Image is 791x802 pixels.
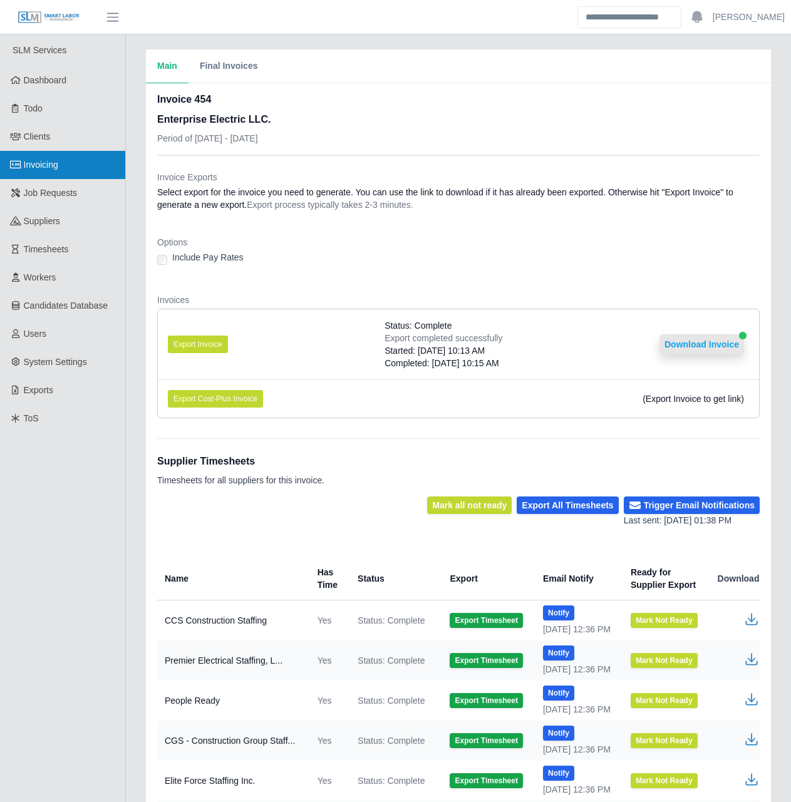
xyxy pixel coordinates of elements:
button: Notify [543,645,574,661]
th: Download [708,557,767,600]
button: Notify [543,686,574,701]
th: Email Notify [533,557,621,600]
button: Notify [543,726,574,741]
span: Status: Complete [385,319,452,332]
button: Download Invoice [659,334,744,354]
label: Include Pay Rates [172,251,244,264]
th: Name [157,557,308,600]
button: Export Cost-Plus Invoice [168,390,263,408]
button: Notify [543,766,574,781]
a: Download Invoice [659,339,744,349]
button: Export Timesheet [450,693,522,708]
button: Notify [543,605,574,620]
img: SLM Logo [18,11,80,24]
th: Has Time [308,557,348,600]
dt: Options [157,236,760,249]
button: Export Timesheet [450,613,522,628]
div: Last sent: [DATE] 01:38 PM [624,514,760,527]
td: Elite Force Staffing Inc. [157,761,308,801]
span: Status: Complete [358,654,425,667]
span: (Export Invoice to get link) [643,394,744,404]
div: [DATE] 12:36 PM [543,663,611,676]
span: Clients [24,131,51,141]
button: Export Timesheet [450,733,522,748]
td: Yes [308,600,348,641]
dt: Invoice Exports [157,171,760,183]
span: SLM Services [13,45,66,55]
div: Started: [DATE] 10:13 AM [385,344,502,357]
span: Suppliers [24,216,60,226]
td: Yes [308,640,348,681]
span: Status: Complete [358,774,425,787]
h3: Enterprise Electric LLC. [157,112,271,127]
td: CCS Construction Staffing [157,600,308,641]
p: Period of [DATE] - [DATE] [157,132,271,145]
span: Status: Complete [358,694,425,707]
th: Ready for Supplier Export [621,557,708,600]
p: Timesheets for all suppliers for this invoice. [157,474,324,486]
dd: Select export for the invoice you need to generate. You can use the link to download if it has al... [157,186,760,211]
div: Completed: [DATE] 10:15 AM [385,357,502,369]
button: Mark Not Ready [631,693,698,708]
span: Todo [24,103,43,113]
button: Mark Not Ready [631,733,698,748]
td: Premier Electrical Staffing, L... [157,640,308,681]
th: Export [440,557,532,600]
span: System Settings [24,357,87,367]
span: Job Requests [24,188,78,198]
button: Export All Timesheets [517,496,618,514]
input: Search [577,6,681,28]
td: People Ready [157,681,308,721]
div: [DATE] 12:36 PM [543,783,611,796]
button: Export Timesheet [450,773,522,788]
span: Candidates Database [24,301,108,311]
td: Yes [308,761,348,801]
span: Status: Complete [358,734,425,747]
span: Timesheets [24,244,69,254]
button: Trigger Email Notifications [624,496,760,514]
button: Mark Not Ready [631,773,698,788]
dt: Invoices [157,294,760,306]
a: [PERSON_NAME] [713,11,785,24]
button: Export Timesheet [450,653,522,668]
button: Final Invoices [189,49,269,83]
span: Invoicing [24,160,58,170]
h1: Supplier Timesheets [157,454,324,469]
div: [DATE] 12:36 PM [543,743,611,756]
div: Export completed successfully [385,332,502,344]
span: Status: Complete [358,614,425,627]
td: Yes [308,721,348,761]
div: [DATE] 12:36 PM [543,623,611,635]
button: Mark Not Ready [631,653,698,668]
th: Status [348,557,440,600]
td: CGS - Construction Group Staff... [157,721,308,761]
span: Users [24,329,47,339]
button: Main [146,49,189,83]
td: Yes [308,681,348,721]
button: Export Invoice [168,336,228,353]
div: [DATE] 12:36 PM [543,703,611,716]
button: Mark Not Ready [631,613,698,628]
span: Dashboard [24,75,67,85]
span: Workers [24,272,56,282]
button: Mark all not ready [427,496,512,514]
span: ToS [24,413,39,423]
h2: Invoice 454 [157,92,271,107]
span: Export process typically takes 2-3 minutes. [247,200,413,210]
span: Exports [24,385,53,395]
